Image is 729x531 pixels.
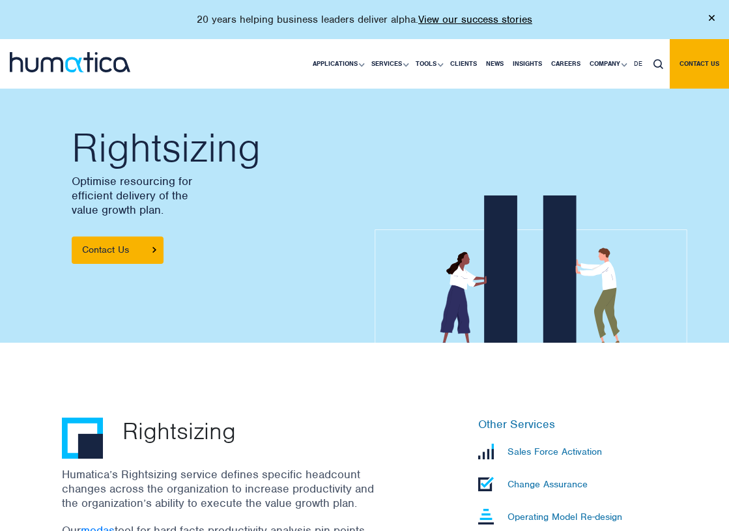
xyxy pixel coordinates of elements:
[478,509,494,524] img: Operating Model Re-design
[72,128,352,167] h2: Rightsizing
[375,195,687,348] img: about_banner1
[197,13,532,26] p: 20 years helping business leaders deliver alpha.
[547,39,585,89] a: Careers
[585,39,629,89] a: Company
[508,39,547,89] a: Insights
[411,39,446,89] a: Tools
[478,477,494,491] img: Change Assurance
[62,467,375,510] p: Humatica’s Rightsizing service defines specific headcount changes across the organization to incr...
[507,511,622,523] p: Operating Model Re-design
[367,39,411,89] a: Services
[418,13,532,26] a: View our success stories
[629,39,647,89] a: DE
[72,237,164,264] a: Contact Us
[478,444,494,459] img: Sales Force Activation
[634,59,642,68] span: DE
[10,52,130,72] img: logo
[72,174,352,217] p: Optimise resourcing for efficient delivery of the value growth plan.
[481,39,508,89] a: News
[507,478,588,490] p: Change Assurance
[670,39,729,89] a: Contact us
[122,418,407,444] p: Rightsizing
[478,418,667,432] h6: Other Services
[308,39,367,89] a: Applications
[653,59,663,69] img: search_icon
[446,39,481,89] a: Clients
[62,418,103,459] img: Rightsizing
[152,247,156,253] img: arrowicon
[507,446,602,457] p: Sales Force Activation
